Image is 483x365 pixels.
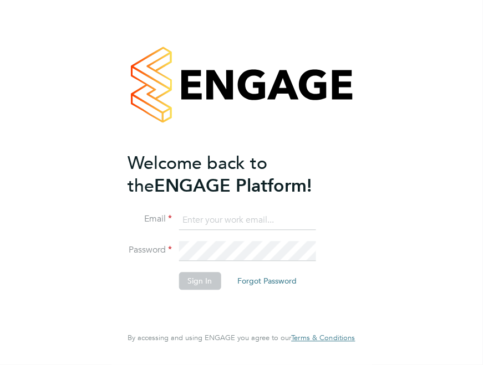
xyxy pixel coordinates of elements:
span: Welcome back to the [128,152,267,197]
button: Forgot Password [228,272,306,290]
label: Password [128,244,172,256]
label: Email [128,214,172,225]
button: Sign In [179,272,221,290]
input: Enter your work email... [179,210,316,230]
span: By accessing and using ENGAGE you agree to our [128,333,355,343]
h2: ENGAGE Platform! [128,152,344,197]
a: Terms & Conditions [291,334,355,343]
